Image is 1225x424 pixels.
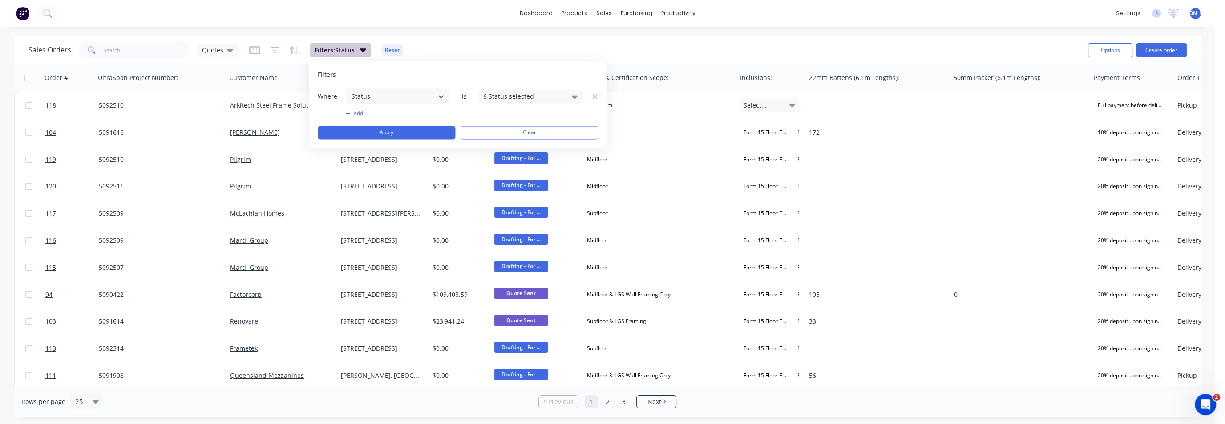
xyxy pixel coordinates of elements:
[99,101,217,110] div: 5092510
[230,290,262,299] a: Factorcorp
[744,209,788,218] span: Form 15 Floor Engineering Certificate (or similar)
[494,369,548,380] span: Drafting - For ...
[99,263,217,272] div: 5092507
[230,128,280,136] a: [PERSON_NAME]
[1094,100,1165,111] div: Full payment before delivery
[744,317,788,326] span: Form 15 Floor Engineering Certificate (or similar)
[230,371,304,380] a: Queensland Mezzanines
[45,119,99,146] a: 104
[1094,316,1165,327] div: 20% deposit upon signing contract. 50% prior to manufacturing and balance prior to delivery.
[494,180,548,191] span: Drafting - For ...
[230,344,258,352] a: Frametek
[103,41,190,59] input: Search...
[99,155,217,164] div: 5092510
[744,344,788,353] span: Form 15 Floor Engineering Certificate (or similar)
[954,73,1041,82] div: 50mm Packer (6.1m Lengths):
[310,43,371,57] button: Filters:Status
[744,236,788,245] span: Form 15 Floor Engineering Certificate (or similar)
[45,281,99,308] a: 94
[744,290,788,299] span: Form 15 Floor Engineering Certificate (or similar)
[515,7,557,20] a: dashboard
[1094,370,1165,381] div: 20% deposit upon signing contract. 50% prior to manufacturing and balance prior to delivery.
[230,236,268,244] a: Mardi Group
[432,209,485,218] div: $0.00
[583,208,611,219] div: Subfloor
[1213,394,1220,401] span: 2
[45,128,56,137] span: 104
[797,209,842,218] span: Builders pack* (as per US calculations of hardware required)
[45,317,56,326] span: 103
[647,397,661,406] span: Next
[740,370,1061,381] button: Form 15 Floor Engineering Certificate (or similar)Builders pack* (as per US calculations of hardw...
[45,209,56,218] span: 117
[45,236,56,245] span: 116
[1094,235,1165,246] div: 20% deposit upon signing contract. 50% prior to manufacturing and balance prior to delivery.
[45,308,99,335] a: 103
[432,155,485,164] div: $0.00
[797,263,842,272] span: Builders pack* (as per US calculations of hardware required)
[318,92,344,101] span: Where
[318,126,455,139] button: Apply
[1094,208,1165,219] div: 20% deposit upon signing contract. 50% prior to manufacturing and balance prior to delivery.
[744,101,767,110] span: Select...
[99,344,217,353] div: 5092314
[45,101,56,110] span: 118
[1088,43,1132,57] button: Options
[1174,9,1217,17] span: [PERSON_NAME]
[809,371,940,380] div: 56
[28,46,71,54] h1: Sales Orders
[432,371,485,380] div: $0.00
[1094,127,1165,138] div: 10% deposit upon signing contract. 50% prior to manufacturing and balance prior to delivery.
[230,101,321,109] a: Arkitech Steel Frame Solutions
[1195,394,1216,415] iframe: Intercom live chat
[797,371,842,380] span: Builders pack* (as per US calculations of hardware required)
[797,128,842,137] span: Builders pack* (as per US calculations of hardware required)
[45,290,53,299] span: 94
[45,173,99,200] a: 120
[583,153,611,165] div: Midfloor
[535,395,680,408] ul: Pagination
[44,73,68,82] div: Order #
[99,236,217,245] div: 5092509
[1136,43,1187,57] button: Create order
[16,7,29,20] img: Factory
[797,344,842,353] span: Builders pack* (as per US calculations of hardware required)
[230,155,251,164] a: Pilgrim
[494,152,548,164] span: Drafting - For ...
[45,371,56,380] span: 111
[45,200,99,227] a: 117
[657,7,700,20] div: productivity
[1094,343,1165,354] div: 20% deposit upon signing contract. 50% prior to manufacturing and balance prior to delivery.
[557,7,592,20] div: products
[432,344,485,353] div: $0.00
[740,73,772,82] div: Inclusions:
[583,235,611,246] div: Midfloor
[45,227,99,254] a: 116
[494,315,548,326] span: Quote Sent
[229,73,278,82] div: Customer Name
[45,155,56,164] span: 119
[740,153,1037,165] button: Form 15 Floor Engineering Certificate (or similar)Builders pack* (as per US calculations of hardw...
[341,209,421,218] div: [STREET_ADDRESS][PERSON_NAME]
[740,180,1037,192] button: Form 15 Floor Engineering Certificate (or similar)Builders pack* (as per US calculations of hardw...
[1112,7,1145,20] div: settings
[1094,73,1140,82] div: Payment Terms
[230,209,284,217] a: McLachlan Homes
[740,288,1091,300] button: Form 15 Floor Engineering Certificate (or similar)Builders pack* (as per US calculations of hardw...
[341,155,421,164] div: [STREET_ADDRESS]
[809,317,940,326] div: 33
[230,263,268,272] a: Mardi Group
[740,343,929,354] button: Form 15 Floor Engineering Certificate (or similar)Builders pack* (as per US calculations of hardw...
[548,397,574,406] span: Previous
[45,335,99,362] a: 113
[202,45,223,55] span: Quotes
[341,263,421,272] div: [STREET_ADDRESS]
[45,263,56,272] span: 115
[45,146,99,173] a: 119
[797,317,842,326] span: Builders pack* (as per US calculations of hardware required)
[21,397,65,406] span: Rows per page
[616,7,657,20] div: purchasing
[744,128,788,137] span: Form 15 Floor Engineering Certificate (or similar)
[45,92,99,119] a: 118
[99,290,217,299] div: 5090422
